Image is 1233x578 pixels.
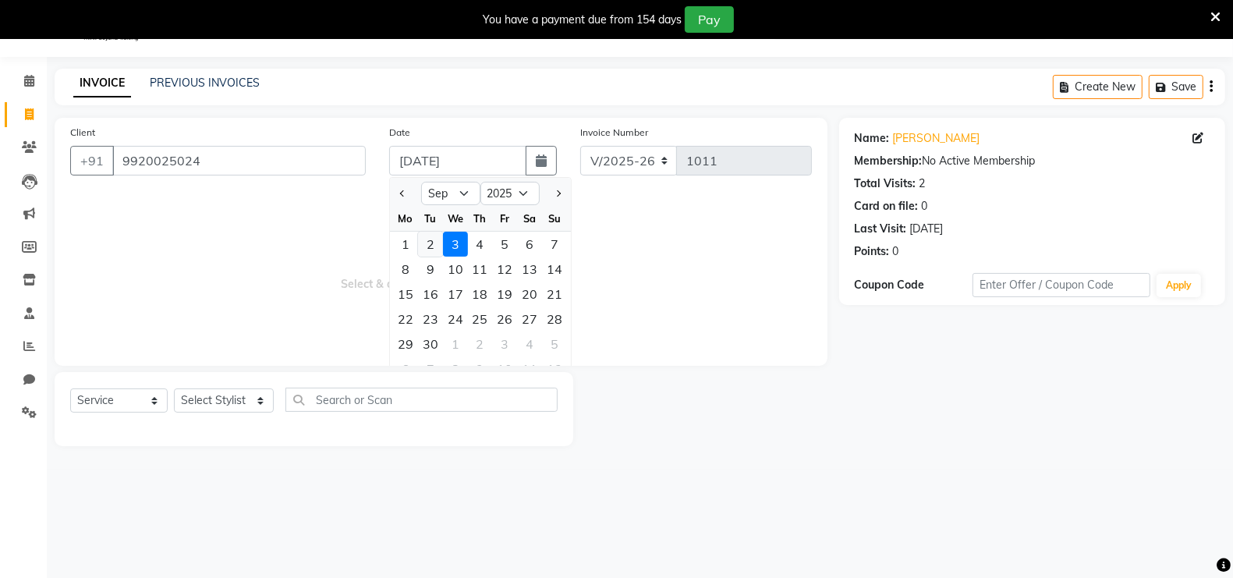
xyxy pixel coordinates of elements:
div: 2 [418,232,443,257]
div: Coupon Code [855,277,973,293]
div: Sunday, September 7, 2025 [543,232,568,257]
button: Apply [1157,274,1201,297]
button: Pay [685,6,734,33]
div: 7 [543,232,568,257]
div: Friday, September 12, 2025 [493,257,518,282]
div: 22 [393,307,418,332]
div: 28 [543,307,568,332]
button: +91 [70,146,114,176]
div: Monday, September 22, 2025 [393,307,418,332]
select: Select year [480,182,540,205]
div: Saturday, October 4, 2025 [518,332,543,356]
div: Wednesday, September 10, 2025 [443,257,468,282]
div: Tuesday, September 23, 2025 [418,307,443,332]
span: Select & add items from the list below [70,194,812,350]
input: Search by Name/Mobile/Email/Code [112,146,366,176]
label: Client [70,126,95,140]
div: 0 [922,198,928,215]
a: PREVIOUS INVOICES [150,76,260,90]
div: Sunday, September 28, 2025 [543,307,568,332]
div: Su [543,206,568,231]
div: 27 [518,307,543,332]
div: Thursday, September 25, 2025 [468,307,493,332]
div: 14 [543,257,568,282]
div: 8 [443,356,468,381]
div: 6 [393,356,418,381]
div: 9 [468,356,493,381]
div: Wednesday, September 24, 2025 [443,307,468,332]
div: Saturday, September 13, 2025 [518,257,543,282]
div: 10 [443,257,468,282]
div: Mo [393,206,418,231]
div: 1 [443,332,468,356]
div: Friday, October 10, 2025 [493,356,518,381]
div: Tuesday, October 7, 2025 [418,356,443,381]
div: Membership: [855,153,923,169]
div: 4 [468,232,493,257]
div: We [443,206,468,231]
div: 1 [393,232,418,257]
div: 18 [468,282,493,307]
div: 17 [443,282,468,307]
input: Search or Scan [285,388,558,412]
div: 30 [418,332,443,356]
div: Wednesday, September 17, 2025 [443,282,468,307]
div: Thursday, September 18, 2025 [468,282,493,307]
button: Previous month [396,181,409,206]
div: 24 [443,307,468,332]
div: 29 [393,332,418,356]
div: 12 [543,356,568,381]
div: Last Visit: [855,221,907,237]
div: Wednesday, October 1, 2025 [443,332,468,356]
div: 0 [893,243,899,260]
div: 16 [418,282,443,307]
div: Sa [518,206,543,231]
div: Sunday, October 5, 2025 [543,332,568,356]
div: 12 [493,257,518,282]
div: Card on file: [855,198,919,215]
div: Tu [418,206,443,231]
div: 6 [518,232,543,257]
div: Saturday, September 6, 2025 [518,232,543,257]
div: Th [468,206,493,231]
div: Name: [855,130,890,147]
input: Enter Offer / Coupon Code [973,273,1150,297]
div: 23 [418,307,443,332]
div: Tuesday, September 30, 2025 [418,332,443,356]
div: Monday, September 8, 2025 [393,257,418,282]
div: Monday, October 6, 2025 [393,356,418,381]
div: Friday, October 3, 2025 [493,332,518,356]
div: Monday, September 29, 2025 [393,332,418,356]
div: Points: [855,243,890,260]
div: Tuesday, September 2, 2025 [418,232,443,257]
div: 21 [543,282,568,307]
div: Monday, September 1, 2025 [393,232,418,257]
div: 7 [418,356,443,381]
div: Tuesday, September 16, 2025 [418,282,443,307]
div: Thursday, September 11, 2025 [468,257,493,282]
div: Monday, September 15, 2025 [393,282,418,307]
select: Select month [421,182,480,205]
div: Friday, September 5, 2025 [493,232,518,257]
div: Fr [493,206,518,231]
div: Thursday, October 9, 2025 [468,356,493,381]
div: [DATE] [910,221,944,237]
div: 2 [919,176,926,192]
div: 5 [543,332,568,356]
div: Friday, September 26, 2025 [493,307,518,332]
div: 8 [393,257,418,282]
div: Sunday, October 12, 2025 [543,356,568,381]
div: No Active Membership [855,153,1210,169]
div: Sunday, September 21, 2025 [543,282,568,307]
div: Sunday, September 14, 2025 [543,257,568,282]
div: Saturday, October 11, 2025 [518,356,543,381]
div: Thursday, October 2, 2025 [468,332,493,356]
label: Invoice Number [580,126,648,140]
div: 3 [443,232,468,257]
div: Saturday, September 20, 2025 [518,282,543,307]
div: 20 [518,282,543,307]
div: Thursday, September 4, 2025 [468,232,493,257]
div: 4 [518,332,543,356]
div: Tuesday, September 9, 2025 [418,257,443,282]
div: 11 [468,257,493,282]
